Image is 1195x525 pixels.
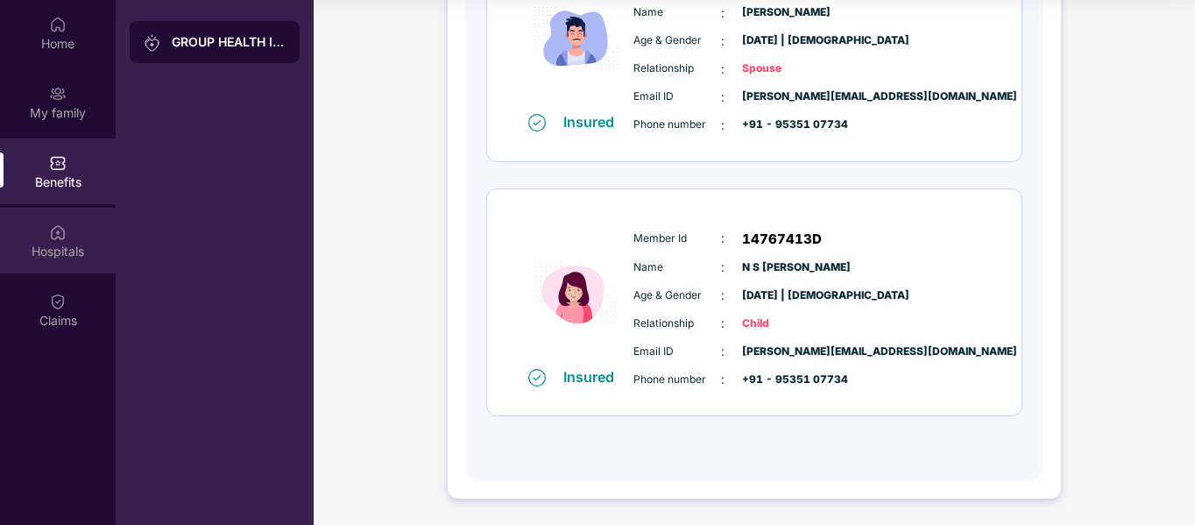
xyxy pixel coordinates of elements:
[721,314,725,333] span: :
[721,286,725,305] span: :
[721,342,725,361] span: :
[633,372,721,388] span: Phone number
[721,370,725,389] span: :
[524,218,629,366] img: icon
[633,32,721,49] span: Age & Gender
[742,4,830,21] span: [PERSON_NAME]
[721,60,725,79] span: :
[172,33,286,51] div: GROUP HEALTH INSURANCE
[49,85,67,103] img: svg+xml;base64,PHN2ZyB3aWR0aD0iMjAiIGhlaWdodD0iMjAiIHZpZXdCb3g9IjAgMCAyMCAyMCIgZmlsbD0ibm9uZSIgeG...
[633,316,721,332] span: Relationship
[633,344,721,360] span: Email ID
[49,154,67,172] img: svg+xml;base64,PHN2ZyBpZD0iQmVuZWZpdHMiIHhtbG5zPSJodHRwOi8vd3d3LnczLm9yZy8yMDAwL3N2ZyIgd2lkdGg9Ij...
[563,113,625,131] div: Insured
[49,223,67,241] img: svg+xml;base64,PHN2ZyBpZD0iSG9zcGl0YWxzIiB4bWxucz0iaHR0cDovL3d3dy53My5vcmcvMjAwMC9zdmciIHdpZHRoPS...
[721,229,725,248] span: :
[633,89,721,105] span: Email ID
[563,368,625,386] div: Insured
[742,229,822,250] span: 14767413D
[742,287,830,304] span: [DATE] | [DEMOGRAPHIC_DATA]
[742,344,830,360] span: [PERSON_NAME][EMAIL_ADDRESS][DOMAIN_NAME]
[633,287,721,304] span: Age & Gender
[721,258,725,277] span: :
[742,372,830,388] span: +91 - 95351 07734
[721,32,725,51] span: :
[742,89,830,105] span: [PERSON_NAME][EMAIL_ADDRESS][DOMAIN_NAME]
[528,369,546,387] img: svg+xml;base64,PHN2ZyB4bWxucz0iaHR0cDovL3d3dy53My5vcmcvMjAwMC9zdmciIHdpZHRoPSIxNiIgaGVpZ2h0PSIxNi...
[742,60,830,77] span: Spouse
[721,88,725,107] span: :
[49,293,67,310] img: svg+xml;base64,PHN2ZyBpZD0iQ2xhaW0iIHhtbG5zPSJodHRwOi8vd3d3LnczLm9yZy8yMDAwL3N2ZyIgd2lkdGg9IjIwIi...
[144,34,161,52] img: svg+xml;base64,PHN2ZyB3aWR0aD0iMjAiIGhlaWdodD0iMjAiIHZpZXdCb3g9IjAgMCAyMCAyMCIgZmlsbD0ibm9uZSIgeG...
[633,231,721,247] span: Member Id
[528,114,546,131] img: svg+xml;base64,PHN2ZyB4bWxucz0iaHR0cDovL3d3dy53My5vcmcvMjAwMC9zdmciIHdpZHRoPSIxNiIgaGVpZ2h0PSIxNi...
[633,60,721,77] span: Relationship
[742,316,830,332] span: Child
[633,117,721,133] span: Phone number
[633,259,721,276] span: Name
[742,117,830,133] span: +91 - 95351 07734
[49,16,67,33] img: svg+xml;base64,PHN2ZyBpZD0iSG9tZSIgeG1sbnM9Imh0dHA6Ly93d3cudzMub3JnLzIwMDAvc3ZnIiB3aWR0aD0iMjAiIG...
[742,32,830,49] span: [DATE] | [DEMOGRAPHIC_DATA]
[721,4,725,23] span: :
[633,4,721,21] span: Name
[742,259,830,276] span: N S [PERSON_NAME]
[721,116,725,135] span: :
